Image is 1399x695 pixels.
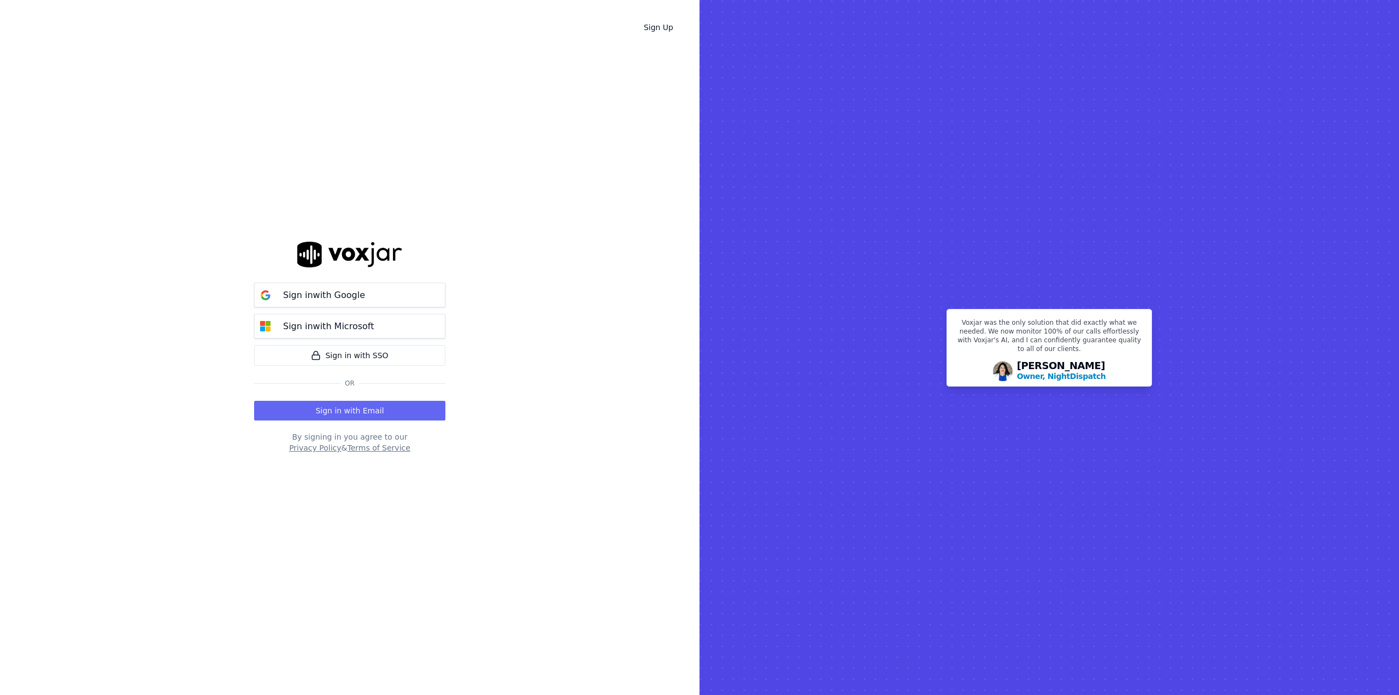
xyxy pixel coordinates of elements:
[254,314,445,338] button: Sign inwith Microsoft
[255,284,277,306] img: google Sign in button
[297,242,402,267] img: logo
[289,442,341,453] button: Privacy Policy
[283,289,365,302] p: Sign in with Google
[255,316,277,337] img: microsoft Sign in button
[254,283,445,307] button: Sign inwith Google
[1017,361,1106,382] div: [PERSON_NAME]
[635,17,682,37] a: Sign Up
[254,431,445,453] div: By signing in you agree to our &
[283,320,374,333] p: Sign in with Microsoft
[254,401,445,420] button: Sign in with Email
[1017,371,1106,382] p: Owner, NightDispatch
[993,361,1013,381] img: Avatar
[340,379,359,388] span: Or
[954,318,1145,358] p: Voxjar was the only solution that did exactly what we needed. We now monitor 100% of our calls ef...
[254,345,445,366] a: Sign in with SSO
[347,442,410,453] button: Terms of Service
